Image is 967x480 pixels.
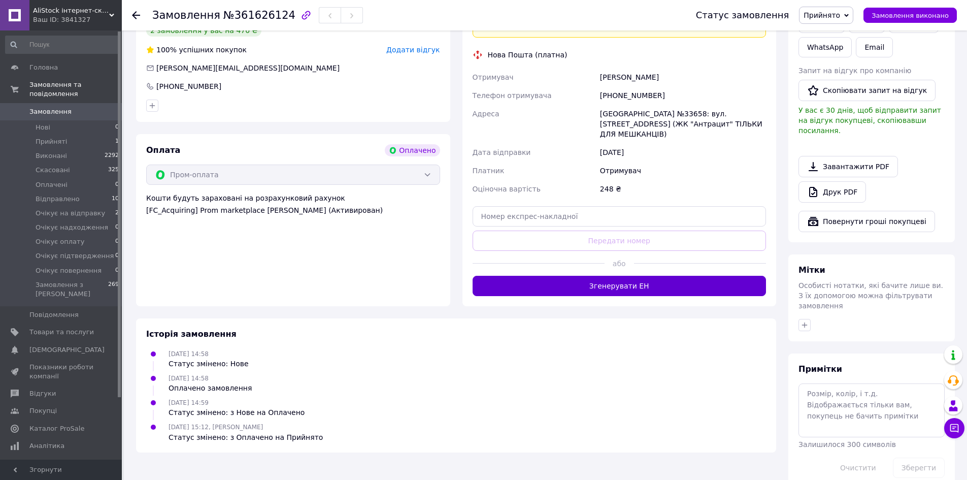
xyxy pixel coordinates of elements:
div: 248 ₴ [598,180,768,198]
span: Очікує на відправку [36,209,105,218]
span: Покупці [29,406,57,415]
span: Особисті нотатки, які бачите лише ви. З їх допомогою можна фільтрувати замовлення [798,281,943,310]
button: Чат з покупцем [944,418,964,438]
span: Додати відгук [386,46,440,54]
span: [DATE] 14:58 [169,350,209,358]
div: Нова Пошта (платна) [485,50,570,60]
span: Очікує надходження [36,223,108,232]
div: Кошти будуть зараховані на розрахунковий рахунок [146,193,440,215]
span: Телефон отримувача [473,91,552,100]
span: Замовлення [29,107,72,116]
span: 325 [108,166,119,175]
span: Скасовані [36,166,70,175]
span: Аналітика [29,441,64,451]
div: Статус змінено: Нове [169,359,249,369]
span: AliStock інтернет-склад-магазин смартфони, планшети, повербанки, зарядні станції, товари для дому [33,6,109,15]
a: WhatsApp [798,37,852,57]
div: Статус змінено: з Оплачено на Прийнято [169,432,323,442]
span: або [605,259,634,269]
span: Повідомлення [29,310,79,319]
span: Очікує повернення [36,266,102,275]
span: У вас є 30 днів, щоб відправити запит на відгук покупцеві, скопіювавши посилання. [798,106,941,135]
span: Дата відправки [473,148,531,156]
span: Очікує підтвердження [36,251,114,261]
span: Управління сайтом [29,459,94,477]
span: 0 [115,266,119,275]
span: Виконані [36,151,67,161]
div: [DATE] [598,143,768,162]
div: Статус замовлення [696,10,789,20]
span: 1 [115,137,119,146]
div: [PHONE_NUMBER] [598,86,768,105]
span: Оціночна вартість [473,185,541,193]
span: Запит на відгук про компанію [798,67,911,75]
span: Замовлення з [PERSON_NAME] [36,280,108,299]
span: Нові [36,123,50,132]
span: Товари та послуги [29,328,94,337]
span: Мітки [798,265,825,275]
span: 0 [115,251,119,261]
div: 2 замовлення у вас на 470 ₴ [146,24,261,37]
span: Отримувач [473,73,514,81]
span: 10 [112,195,119,204]
button: Скопіювати запит на відгук [798,80,936,101]
input: Номер експрес-накладної [473,206,766,227]
div: [PERSON_NAME] [598,68,768,86]
span: Замовлення виконано [872,12,949,19]
span: Очікує оплату [36,237,84,246]
span: [PERSON_NAME][EMAIL_ADDRESS][DOMAIN_NAME] [156,64,340,72]
span: 269 [108,280,119,299]
span: Адреса [473,110,499,118]
div: [FC_Acquiring] Prom marketplace [PERSON_NAME] (Активирован) [146,205,440,215]
span: Головна [29,63,58,72]
div: [GEOGRAPHIC_DATA] №33658: вул. [STREET_ADDRESS] (ЖК "Антрацит" ТІЛЬКИ ДЛЯ МЕШКАНЦІВ) [598,105,768,143]
span: 100% [156,46,177,54]
input: Пошук [5,36,120,54]
div: [PHONE_NUMBER] [155,81,222,91]
span: Прийняті [36,137,67,146]
span: Відправлено [36,195,80,204]
span: 2292 [105,151,119,161]
span: Залишилося 300 символів [798,440,896,449]
span: [DATE] 15:12, [PERSON_NAME] [169,424,263,431]
span: 0 [115,123,119,132]
a: Завантажити PDF [798,156,898,177]
span: Оплачені [36,180,68,189]
span: №361626124 [223,9,295,21]
button: Згенерувати ЕН [473,276,766,296]
div: Статус змінено: з Нове на Оплачено [169,407,305,418]
button: Повернути гроші покупцеві [798,211,935,232]
span: 0 [115,180,119,189]
button: Email [856,37,893,57]
span: Показники роботи компанії [29,363,94,381]
span: Примітки [798,364,842,374]
span: Замовлення [152,9,220,21]
div: Отримувач [598,162,768,180]
div: успішних покупок [146,45,247,55]
div: Оплачено [385,144,440,156]
span: Платник [473,167,505,175]
span: [DATE] 14:58 [169,375,209,382]
span: 0 [115,223,119,232]
span: Відгуки [29,389,56,398]
span: Оплата [146,145,180,155]
div: Оплачено замовлення [169,383,252,393]
span: [DEMOGRAPHIC_DATA] [29,345,105,355]
button: Замовлення виконано [863,8,957,23]
div: Повернутися назад [132,10,140,20]
a: Друк PDF [798,181,866,203]
span: [DATE] 14:59 [169,399,209,406]
span: Прийнято [804,11,840,19]
span: 0 [115,237,119,246]
span: Каталог ProSale [29,424,84,433]
span: Історія замовлення [146,329,237,339]
span: 2 [115,209,119,218]
span: Замовлення та повідомлення [29,80,122,99]
div: Ваш ID: 3841327 [33,15,122,24]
